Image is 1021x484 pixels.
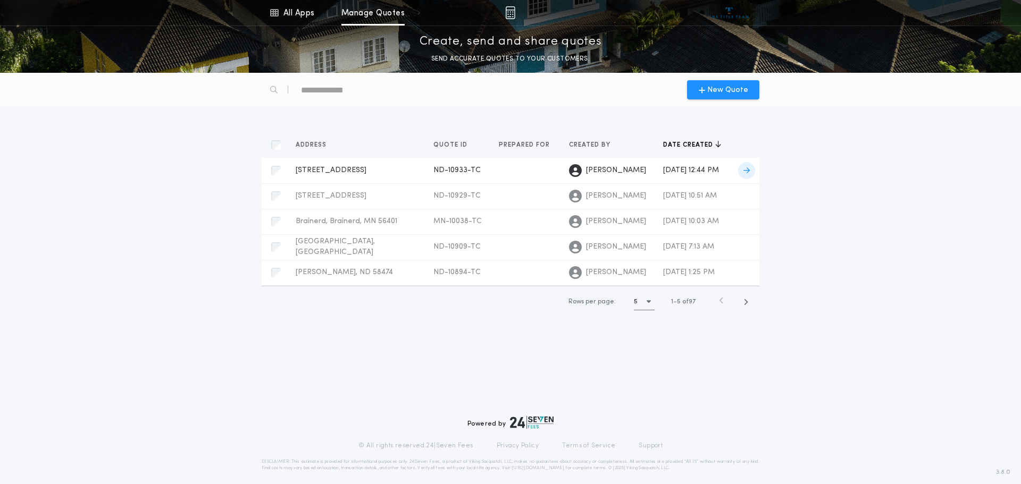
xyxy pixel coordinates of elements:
div: Powered by [467,416,554,429]
span: [DATE] 12:44 PM [663,166,719,174]
img: img [505,6,515,19]
span: ND-10894-TC [433,268,481,276]
span: [GEOGRAPHIC_DATA], [GEOGRAPHIC_DATA] [296,237,375,256]
span: Rows per page: [568,299,616,305]
span: Prepared for [499,141,552,149]
a: Privacy Policy [497,441,539,450]
a: [URL][DOMAIN_NAME] [512,466,564,470]
span: 3.8.0 [996,468,1010,477]
span: ND-10933-TC [433,166,481,174]
button: New Quote [687,80,759,99]
h1: 5 [634,296,638,307]
button: Date created [663,140,721,150]
img: logo [510,416,554,429]
button: 5 [634,293,655,310]
span: [STREET_ADDRESS] [296,166,366,174]
span: ND-10909-TC [433,243,481,251]
span: Quote ID [433,141,470,149]
span: Created by [569,141,613,149]
a: Terms of Service [562,441,615,450]
span: [PERSON_NAME] [586,216,646,227]
span: New Quote [707,84,748,96]
span: [STREET_ADDRESS] [296,192,366,200]
img: vs-icon [709,7,749,18]
span: Brainerd, Brainerd, MN 56401 [296,217,397,225]
p: Create, send and share quotes [420,33,602,50]
p: © All rights reserved. 24|Seven Fees [358,441,473,450]
button: Quote ID [433,140,475,150]
span: [PERSON_NAME] [586,191,646,201]
span: 1 [671,299,673,305]
p: DISCLAIMER: This estimate is provided for informational purposes only. 24|Seven Fees, a product o... [262,458,759,471]
span: [DATE] 10:03 AM [663,217,719,225]
a: Support [639,441,663,450]
span: [DATE] 1:25 PM [663,268,715,276]
span: Address [296,141,329,149]
span: [PERSON_NAME] [586,267,646,278]
span: 5 [677,299,681,305]
span: [DATE] 7:13 AM [663,243,714,251]
span: [DATE] 10:51 AM [663,192,717,200]
span: [PERSON_NAME] [586,242,646,252]
span: ND-10929-TC [433,192,481,200]
span: MN-10038-TC [433,217,482,225]
span: [PERSON_NAME], ND 58474 [296,268,393,276]
span: [PERSON_NAME] [586,165,646,176]
button: Created by [569,140,618,150]
span: of 97 [682,297,696,307]
p: SEND ACCURATE QUOTES TO YOUR CUSTOMERS. [431,54,590,64]
span: Date created [663,141,715,149]
button: Address [296,140,334,150]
